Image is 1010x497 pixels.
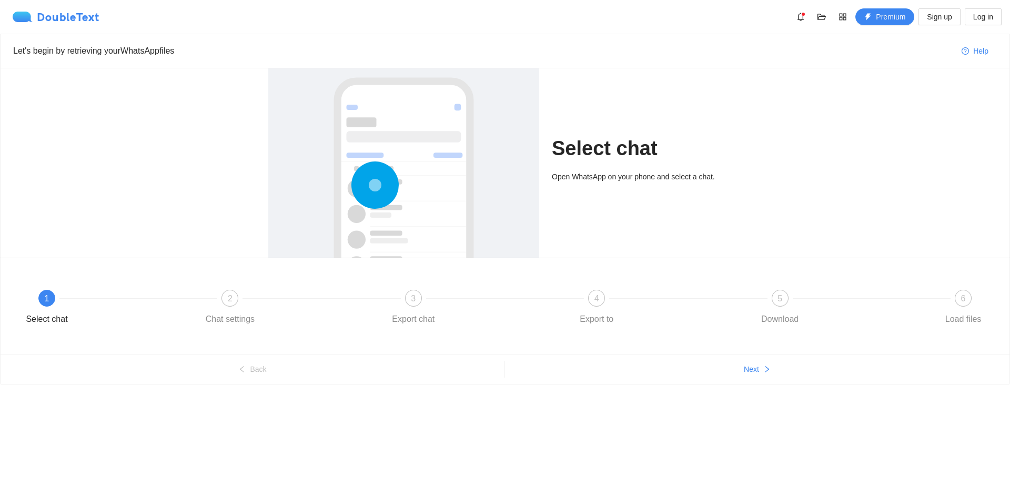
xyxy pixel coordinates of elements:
div: Export chat [392,311,435,328]
span: 3 [411,294,416,303]
button: folder-open [813,8,830,25]
h1: Select chat [552,136,742,161]
div: 3Export chat [383,290,566,328]
span: folder-open [814,13,830,21]
span: thunderbolt [864,13,872,22]
span: bell [793,13,809,21]
span: 1 [45,294,49,303]
span: 5 [777,294,782,303]
div: Export to [580,311,613,328]
span: 2 [228,294,233,303]
button: leftBack [1,361,504,378]
span: Sign up [927,11,952,23]
span: Next [744,363,759,375]
div: Load files [945,311,982,328]
span: question-circle [962,47,969,56]
img: logo [13,12,37,22]
div: Open WhatsApp on your phone and select a chat. [552,171,742,182]
div: Chat settings [206,311,255,328]
span: Premium [876,11,905,23]
div: 1Select chat [16,290,199,328]
span: 4 [594,294,599,303]
button: Nextright [505,361,1009,378]
div: Select chat [26,311,67,328]
div: 4Export to [566,290,749,328]
span: 6 [961,294,966,303]
button: Log in [965,8,1002,25]
div: Let's begin by retrieving your WhatsApp files [13,44,953,57]
button: Sign up [918,8,960,25]
div: DoubleText [13,12,99,22]
span: Log in [973,11,993,23]
button: thunderboltPremium [855,8,914,25]
div: 5Download [750,290,933,328]
button: question-circleHelp [953,43,997,59]
div: 2Chat settings [199,290,382,328]
div: Download [761,311,799,328]
button: bell [792,8,809,25]
span: right [763,366,771,374]
span: Help [973,45,988,57]
button: appstore [834,8,851,25]
div: 6Load files [933,290,994,328]
a: logoDoubleText [13,12,99,22]
span: appstore [835,13,851,21]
